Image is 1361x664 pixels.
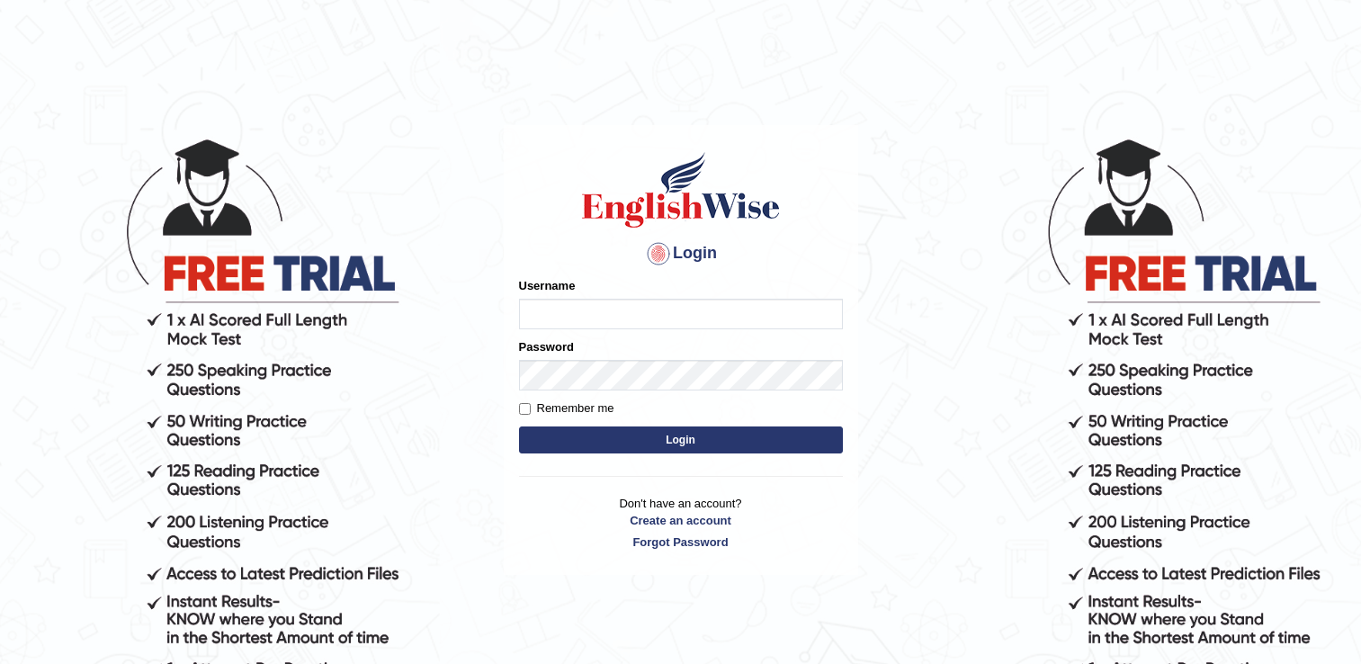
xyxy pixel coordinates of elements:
label: Remember me [519,399,614,417]
a: Create an account [519,512,843,529]
a: Forgot Password [519,534,843,551]
label: Username [519,277,576,294]
input: Remember me [519,403,531,415]
p: Don't have an account? [519,495,843,551]
button: Login [519,426,843,453]
img: Logo of English Wise sign in for intelligent practice with AI [578,149,783,230]
h4: Login [519,239,843,268]
label: Password [519,338,574,355]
